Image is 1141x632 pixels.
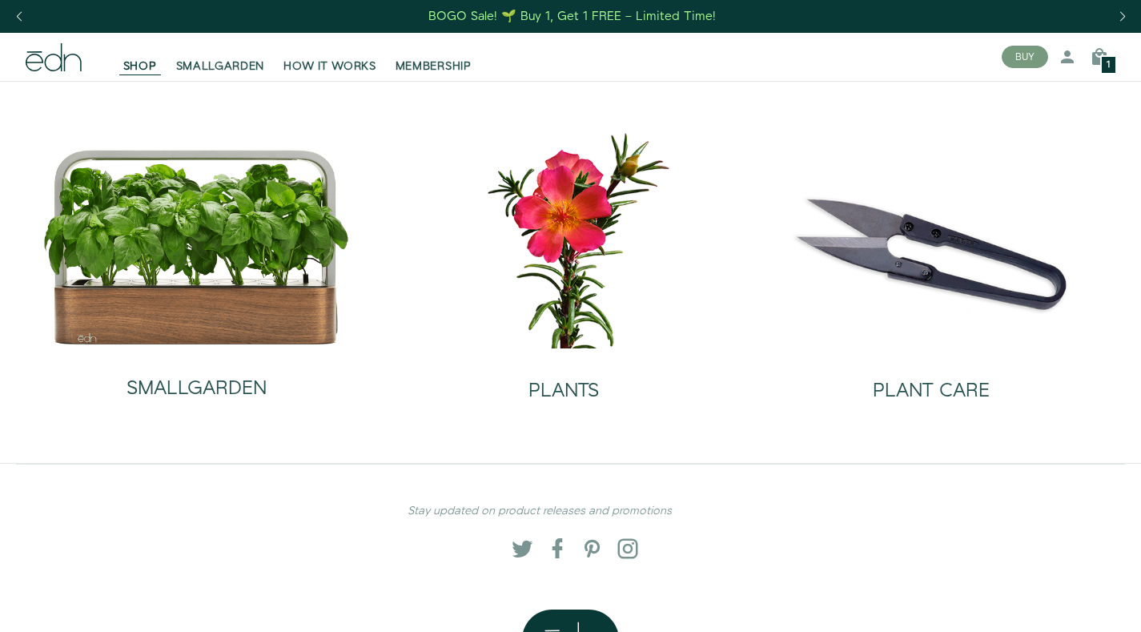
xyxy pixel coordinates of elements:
a: MEMBERSHIP [386,39,481,74]
span: 1 [1107,61,1111,70]
em: Stay updated on product releases and promotions [408,503,672,519]
button: BUY [1002,46,1048,68]
h2: PLANTS [528,380,599,401]
span: SMALLGARDEN [176,58,265,74]
a: SMALLGARDEN [167,39,275,74]
a: PLANT CARE [761,348,1103,414]
span: MEMBERSHIP [396,58,472,74]
h2: SMALLGARDEN [127,378,267,399]
a: SHOP [114,39,167,74]
div: BOGO Sale! 🌱 Buy 1, Get 1 FREE – Limited Time! [428,8,716,25]
h2: PLANT CARE [873,380,990,401]
span: SHOP [123,58,157,74]
a: HOW IT WORKS [274,39,385,74]
a: BOGO Sale! 🌱 Buy 1, Get 1 FREE – Limited Time! [427,4,717,29]
span: HOW IT WORKS [283,58,376,74]
a: SMALLGARDEN [42,346,350,412]
a: PLANTS [393,348,735,414]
